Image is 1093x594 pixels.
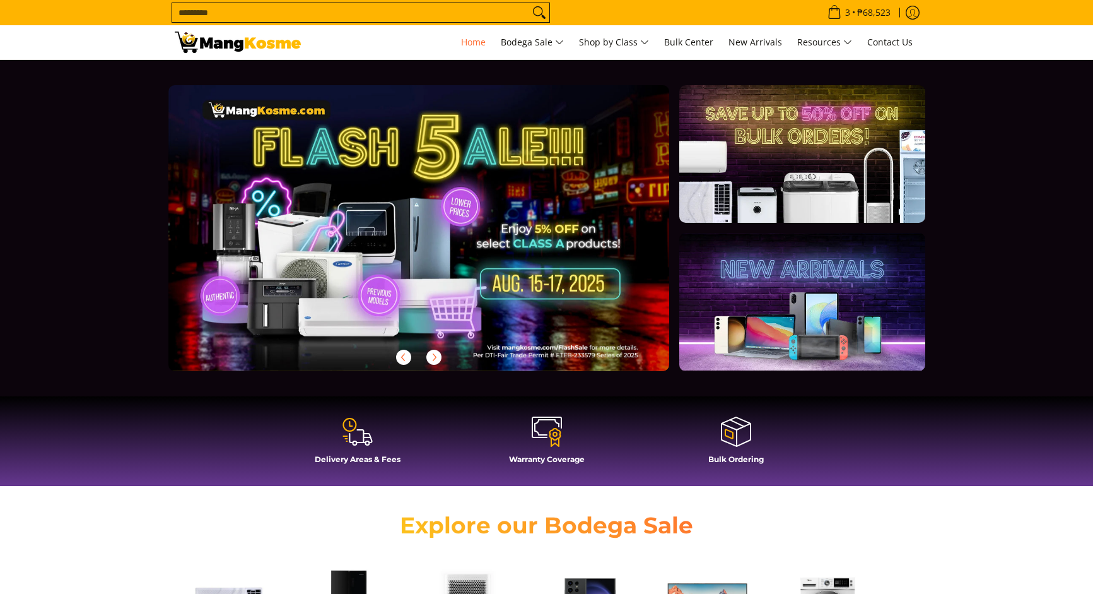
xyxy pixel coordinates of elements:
span: Resources [797,35,852,50]
a: Contact Us [861,25,919,59]
button: Search [529,3,549,22]
a: Bulk Ordering [648,415,824,473]
span: 3 [843,8,852,17]
span: ₱68,523 [855,8,892,17]
span: Bodega Sale [501,35,564,50]
a: Delivery Areas & Fees [269,415,446,473]
h2: Explore our Bodega Sale [364,511,730,540]
nav: Main Menu [313,25,919,59]
a: New Arrivals [722,25,788,59]
h4: Delivery Areas & Fees [269,454,446,464]
span: New Arrivals [728,36,782,48]
a: Home [455,25,492,59]
span: Bulk Center [664,36,713,48]
h4: Bulk Ordering [648,454,824,464]
span: Contact Us [867,36,913,48]
img: Mang Kosme: Your Home Appliances Warehouse Sale Partner! [175,32,301,53]
a: Bodega Sale [494,25,570,59]
button: Previous [390,343,418,371]
span: Home [461,36,486,48]
span: Shop by Class [579,35,649,50]
button: Next [420,343,448,371]
a: More [168,85,710,391]
span: • [824,6,894,20]
a: Resources [791,25,858,59]
a: Shop by Class [573,25,655,59]
a: Warranty Coverage [459,415,635,473]
h4: Warranty Coverage [459,454,635,464]
a: Bulk Center [658,25,720,59]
